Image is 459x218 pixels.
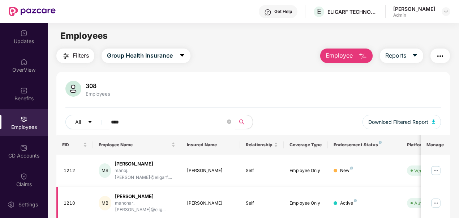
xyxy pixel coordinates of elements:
th: Employee Name [93,135,181,155]
div: manohar.[PERSON_NAME]@elig... [115,200,175,214]
img: svg+xml;base64,PHN2ZyBpZD0iRHJvcGRvd24tMzJ4MzIiIHhtbG5zPSJodHRwOi8vd3d3LnczLm9yZy8yMDAwL3N2ZyIgd2... [443,9,449,14]
span: Reports [385,51,406,60]
button: Group Health Insurancecaret-down [102,49,190,63]
span: Employee Name [99,142,170,148]
th: Coverage Type [284,135,328,155]
span: Filters [73,51,89,60]
img: svg+xml;base64,PHN2ZyB4bWxucz0iaHR0cDovL3d3dy53My5vcmcvMjAwMC9zdmciIHhtbG5zOnhsaW5rPSJodHRwOi8vd3... [359,52,367,60]
span: caret-down [179,53,185,59]
th: EID [56,135,93,155]
span: All [75,118,81,126]
div: Admin [393,12,435,18]
span: caret-down [412,53,418,59]
span: Employee [326,51,353,60]
img: svg+xml;base64,PHN2ZyB4bWxucz0iaHR0cDovL3d3dy53My5vcmcvMjAwMC9zdmciIHdpZHRoPSIyNCIgaGVpZ2h0PSIyNC... [436,52,445,60]
div: Auto Verified [414,200,443,207]
img: svg+xml;base64,PHN2ZyBpZD0iRW1wbG95ZWVzIiB4bWxucz0iaHR0cDovL3d3dy53My5vcmcvMjAwMC9zdmciIHdpZHRoPS... [20,116,27,123]
div: [PERSON_NAME] [393,5,435,12]
div: Settings [16,201,40,208]
span: Relationship [246,142,273,148]
div: Get Help [274,9,292,14]
div: Employee Only [289,200,322,207]
div: Active [340,200,357,207]
button: Employee [320,49,373,63]
div: manoj.[PERSON_NAME]@eligarf.... [115,167,175,181]
span: close-circle [227,120,231,124]
div: ELIGARF TECHNOLOGIES PRIVATE LIMITED [327,8,378,15]
div: [PERSON_NAME] [187,167,234,174]
div: [PERSON_NAME] [115,160,175,167]
img: svg+xml;base64,PHN2ZyBpZD0iSGVscC0zMngzMiIgeG1sbnM9Imh0dHA6Ly93d3cudzMub3JnLzIwMDAvc3ZnIiB3aWR0aD... [264,9,271,16]
img: New Pazcare Logo [9,7,56,16]
img: svg+xml;base64,PHN2ZyB4bWxucz0iaHR0cDovL3d3dy53My5vcmcvMjAwMC9zdmciIHdpZHRoPSIyNCIgaGVpZ2h0PSIyNC... [62,52,70,60]
th: Relationship [240,135,284,155]
img: svg+xml;base64,PHN2ZyB4bWxucz0iaHR0cDovL3d3dy53My5vcmcvMjAwMC9zdmciIHdpZHRoPSI4IiBoZWlnaHQ9IjgiIH... [379,141,382,144]
span: Employees [60,30,108,41]
span: close-circle [227,119,231,126]
img: svg+xml;base64,PHN2ZyB4bWxucz0iaHR0cDovL3d3dy53My5vcmcvMjAwMC9zdmciIHdpZHRoPSI4IiBoZWlnaHQ9IjgiIH... [350,167,353,169]
div: Self [246,200,278,207]
img: svg+xml;base64,PHN2ZyBpZD0iQ2xhaW0iIHhtbG5zPSJodHRwOi8vd3d3LnczLm9yZy8yMDAwL3N2ZyIgd2lkdGg9IjIwIi... [20,173,27,180]
img: svg+xml;base64,PHN2ZyBpZD0iSG9tZSIgeG1sbnM9Imh0dHA6Ly93d3cudzMub3JnLzIwMDAvc3ZnIiB3aWR0aD0iMjAiIG... [20,58,27,66]
div: Endorsement Status [334,142,395,148]
img: svg+xml;base64,PHN2ZyBpZD0iQmVuZWZpdHMiIHhtbG5zPSJodHRwOi8vd3d3LnczLm9yZy8yMDAwL3N2ZyIgd2lkdGg9Ij... [20,87,27,94]
div: MS [99,163,111,178]
th: Insured Name [181,135,240,155]
img: svg+xml;base64,PHN2ZyBpZD0iU2V0dGluZy0yMHgyMCIgeG1sbnM9Imh0dHA6Ly93d3cudzMub3JnLzIwMDAvc3ZnIiB3aW... [8,201,15,208]
th: Manage [421,135,450,155]
span: caret-down [87,120,93,125]
div: Verified [414,167,432,174]
button: Download Filtered Report [363,115,441,129]
img: svg+xml;base64,PHN2ZyB4bWxucz0iaHR0cDovL3d3dy53My5vcmcvMjAwMC9zdmciIHhtbG5zOnhsaW5rPSJodHRwOi8vd3... [65,81,81,97]
div: 1210 [64,200,87,207]
div: New [340,167,353,174]
img: svg+xml;base64,PHN2ZyBpZD0iQ0RfQWNjb3VudHMiIGRhdGEtbmFtZT0iQ0QgQWNjb3VudHMiIHhtbG5zPSJodHRwOi8vd3... [20,144,27,151]
div: Employee Only [289,167,322,174]
img: svg+xml;base64,PHN2ZyB4bWxucz0iaHR0cDovL3d3dy53My5vcmcvMjAwMC9zdmciIHdpZHRoPSI4IiBoZWlnaHQ9IjgiIH... [354,199,357,202]
img: svg+xml;base64,PHN2ZyB4bWxucz0iaHR0cDovL3d3dy53My5vcmcvMjAwMC9zdmciIHhtbG5zOnhsaW5rPSJodHRwOi8vd3... [432,120,436,124]
div: MB [99,196,111,210]
div: Self [246,167,278,174]
button: Allcaret-down [65,115,110,129]
button: Reportscaret-down [380,49,423,63]
div: 1212 [64,167,87,174]
span: Download Filtered Report [368,118,428,126]
span: Group Health Insurance [107,51,173,60]
button: Filters [56,49,94,63]
img: manageButton [430,165,442,176]
div: [PERSON_NAME] [115,193,175,200]
span: search [235,119,249,125]
img: manageButton [430,197,442,209]
div: Employees [84,91,112,97]
img: svg+xml;base64,PHN2ZyBpZD0iVXBkYXRlZCIgeG1sbnM9Imh0dHA6Ly93d3cudzMub3JnLzIwMDAvc3ZnIiB3aWR0aD0iMj... [20,30,27,37]
button: search [235,115,253,129]
div: 308 [84,82,112,89]
div: [PERSON_NAME] [187,200,234,207]
span: EID [62,142,82,148]
div: Platform Status [407,142,447,148]
span: E [317,7,321,16]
